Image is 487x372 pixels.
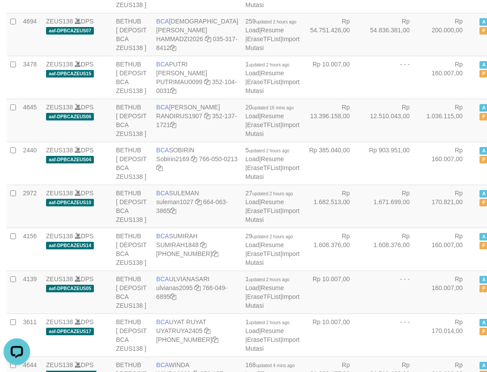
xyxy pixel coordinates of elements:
[245,232,299,266] span: | | |
[156,190,169,197] span: BCA
[249,148,290,153] span: updated 2 hours ago
[46,113,94,120] span: aaf-DPBCAZEUS06
[247,121,280,128] a: EraseTFList
[153,142,242,185] td: SOBIRIN 766-050-0213
[204,78,210,85] a: Copy PUTRIMAU0099 to clipboard
[153,314,242,356] td: UYAT RUYAT [PHONE_NUMBER]
[212,336,218,343] a: Copy 4062304107 to clipboard
[423,271,476,314] td: Rp 160.007,00
[4,4,30,30] button: Open LiveChat chat widget
[363,228,423,271] td: Rp 1.608.376,00
[170,44,176,51] a: Copy 0353178412 to clipboard
[303,228,363,271] td: Rp 1.608.376,00
[245,104,299,137] span: | | |
[204,327,210,334] a: Copy UYATRUYA2405 to clipboard
[43,142,112,185] td: DPS
[43,56,112,99] td: DPS
[261,241,284,248] a: Resume
[112,314,153,356] td: BETHUB [ DEPOSIT BCA ZEUS138 ]
[112,228,153,271] td: BETHUB [ DEPOSIT BCA ZEUS138 ]
[256,363,295,368] span: updated 4 mins ago
[46,275,73,283] a: ZEUS138
[247,78,280,85] a: EraseTFList
[19,99,43,142] td: 4645
[245,27,259,34] a: Load
[46,18,73,25] a: ZEUS138
[245,207,299,223] a: Import Mutasi
[245,275,299,309] span: | | |
[245,318,290,325] span: 1
[261,327,284,334] a: Resume
[252,191,293,196] span: updated 2 hours ago
[245,18,296,25] span: 259
[303,185,363,228] td: Rp 1.682.513,00
[261,27,284,34] a: Resume
[245,190,299,223] span: | | |
[156,198,193,205] a: suleman1027
[303,56,363,99] td: Rp 10.007,00
[156,164,162,171] a: Copy 7660500213 to clipboard
[19,185,43,228] td: 2972
[156,147,169,154] span: BCA
[170,293,176,300] a: Copy 7660496895 to clipboard
[195,198,201,205] a: Copy suleman1027 to clipboard
[46,199,94,206] span: aaf-DPBCAZEUS10
[153,185,242,228] td: SULEMAN 664-063-3865
[204,112,210,120] a: Copy RANDIRUS1907 to clipboard
[247,250,280,257] a: EraseTFList
[245,112,259,120] a: Load
[43,271,112,314] td: DPS
[46,242,94,249] span: aaf-DPBCAZEUS14
[261,70,284,77] a: Resume
[170,121,176,128] a: Copy 3521371721 to clipboard
[245,61,290,68] span: 1
[19,314,43,356] td: 3611
[212,250,218,257] a: Copy 8692458906 to clipboard
[245,336,299,352] a: Import Mutasi
[363,185,423,228] td: Rp 1.671.699,00
[247,164,280,171] a: EraseTFList
[245,35,299,51] a: Import Mutasi
[245,198,259,205] a: Load
[245,70,259,77] a: Load
[156,78,202,85] a: PUTRIMAU0099
[363,99,423,142] td: Rp 12.510.043,00
[156,35,203,43] a: HAMMADZI2026
[156,155,189,163] a: Sobirin2169
[249,277,290,282] span: updated 2 hours ago
[245,232,293,240] span: 29
[19,13,43,56] td: 4694
[245,318,299,352] span: | | |
[245,293,299,309] a: Import Mutasi
[205,35,211,43] a: Copy HAMMADZI2026 to clipboard
[245,18,299,51] span: | | |
[261,155,284,163] a: Resume
[245,284,259,291] a: Load
[245,190,293,197] span: 27
[156,318,169,325] span: BCA
[245,121,299,137] a: Import Mutasi
[245,250,299,266] a: Import Mutasi
[252,234,293,239] span: updated 2 hours ago
[261,284,284,291] a: Resume
[303,99,363,142] td: Rp 13.396.158,00
[112,56,153,99] td: BETHUB [ DEPOSIT BCA ZEUS138 ]
[423,142,476,185] td: Rp 160.007,00
[252,105,294,110] span: updated 16 mins ago
[256,19,297,24] span: updated 2 hours ago
[43,99,112,142] td: DPS
[249,320,290,325] span: updated 2 hours ago
[363,271,423,314] td: - - -
[245,155,259,163] a: Load
[19,228,43,271] td: 4156
[156,18,169,25] span: BCA
[19,56,43,99] td: 3478
[245,361,294,368] span: 168
[46,104,73,111] a: ZEUS138
[43,314,112,356] td: DPS
[46,361,73,368] a: ZEUS138
[247,336,280,343] a: EraseTFList
[156,284,193,291] a: ulvianas2095
[245,164,299,180] a: Import Mutasi
[46,156,94,163] span: aaf-DPBCAZEUS04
